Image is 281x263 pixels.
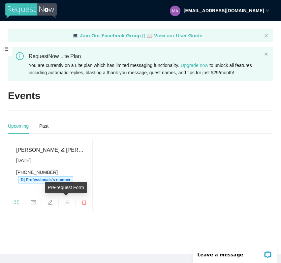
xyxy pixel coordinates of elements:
[146,33,153,38] span: laptop
[29,52,262,60] div: RequestNow Lite Plan
[45,182,87,193] div: Pre-request Form
[72,33,78,38] span: laptop
[25,200,42,207] span: mail
[16,157,84,164] div: [DATE]
[42,200,58,207] span: edit
[18,176,73,183] span: Dj Professionals's number
[8,89,40,103] h2: Events
[72,33,146,38] a: laptop Join Our Facebook Group ||
[264,52,268,56] button: close
[5,3,57,18] img: RequestNow
[29,63,252,75] span: You are currently on a Lite plan which has limited messaging functionality. to unlock all feature...
[16,146,84,154] div: [PERSON_NAME] & [PERSON_NAME] Wedding
[39,122,48,130] div: Past
[16,169,84,183] div: [PHONE_NUMBER]
[181,63,208,68] a: Upgrade now
[266,9,269,12] span: down
[16,52,24,60] span: info-circle
[146,33,203,38] a: laptop View our User Guide
[59,200,75,207] span: bars
[184,8,264,13] strong: [EMAIL_ADDRESS][DOMAIN_NAME]
[8,122,29,130] div: Upcoming
[8,200,25,207] span: fullscreen
[170,6,180,16] img: b47815c75c843dd9398526cffb3d5017
[76,200,92,207] span: delete
[264,34,268,38] button: close
[188,242,281,263] iframe: LiveChat chat widget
